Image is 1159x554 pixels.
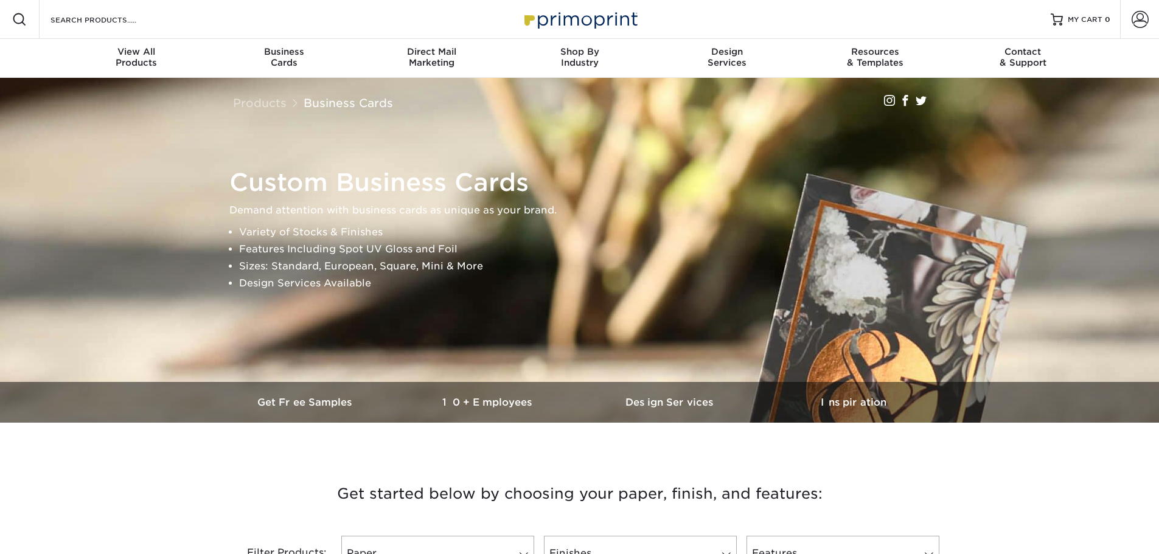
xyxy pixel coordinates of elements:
[239,258,941,275] li: Sizes: Standard, European, Square, Mini & More
[397,382,580,423] a: 10+ Employees
[762,382,945,423] a: Inspiration
[239,275,941,292] li: Design Services Available
[358,46,506,68] div: Marketing
[63,39,211,78] a: View AllProducts
[1068,15,1102,25] span: MY CART
[653,46,801,68] div: Services
[49,12,168,27] input: SEARCH PRODUCTS.....
[224,466,936,521] h3: Get started below by choosing your paper, finish, and features:
[358,39,506,78] a: Direct MailMarketing
[215,382,397,423] a: Get Free Samples
[519,6,641,32] img: Primoprint
[801,46,949,68] div: & Templates
[239,241,941,258] li: Features Including Spot UV Gloss and Foil
[210,46,358,57] span: Business
[949,46,1097,57] span: Contact
[215,396,397,408] h3: Get Free Samples
[506,46,653,68] div: Industry
[358,46,506,57] span: Direct Mail
[580,396,762,408] h3: Design Services
[580,382,762,423] a: Design Services
[506,39,653,78] a: Shop ByIndustry
[949,46,1097,68] div: & Support
[949,39,1097,78] a: Contact& Support
[653,39,801,78] a: DesignServices
[1105,15,1110,24] span: 0
[762,396,945,408] h3: Inspiration
[304,96,393,109] a: Business Cards
[229,202,941,219] p: Demand attention with business cards as unique as your brand.
[63,46,211,57] span: View All
[801,39,949,78] a: Resources& Templates
[239,224,941,241] li: Variety of Stocks & Finishes
[210,46,358,68] div: Cards
[63,46,211,68] div: Products
[397,396,580,408] h3: 10+ Employees
[506,46,653,57] span: Shop By
[233,96,287,109] a: Products
[801,46,949,57] span: Resources
[653,46,801,57] span: Design
[229,168,941,197] h1: Custom Business Cards
[210,39,358,78] a: BusinessCards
